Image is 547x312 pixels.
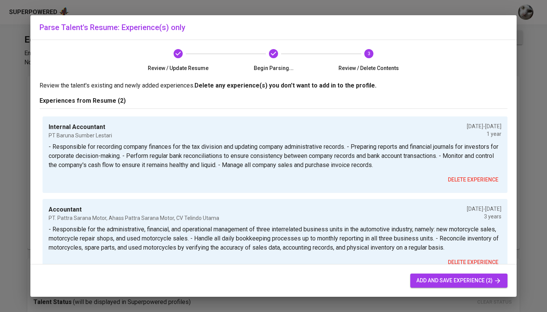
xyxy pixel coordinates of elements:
[467,130,501,138] p: 1 year
[49,142,501,170] p: - Responsible for recording company finances for the tax division and updating company administra...
[49,214,219,222] p: PT. Pattra Sarana Motor, Ahass Pattra Sarana Motor, CV Telindo Utama
[324,64,413,72] span: Review / Delete Contents
[410,274,507,288] button: add and save experience (2)
[49,123,112,132] p: Internal Accountant
[40,21,507,33] h6: Parse Talent's Resume: Experience(s) only
[448,258,498,267] span: delete experience
[134,64,223,72] span: Review / Update Resume
[445,173,501,187] button: delete experience
[367,51,370,56] text: 3
[49,132,112,139] p: PT Baruna Sumber Lestari
[445,255,501,269] button: delete experience
[49,205,219,214] p: Accountant
[467,205,501,213] p: [DATE] - [DATE]
[416,276,501,285] span: add and save experience (2)
[467,213,501,220] p: 3 years
[40,96,507,105] p: Experiences from Resume (2)
[194,82,376,89] b: Delete any experience(s) you don't want to add in to the profile.
[40,81,507,90] p: Review the talent's existing and newly added experiences.
[49,225,501,252] p: - Responsible for the administrative, financial, and operational management of three interrelated...
[467,123,501,130] p: [DATE] - [DATE]
[229,64,318,72] span: Begin Parsing...
[448,175,498,185] span: delete experience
